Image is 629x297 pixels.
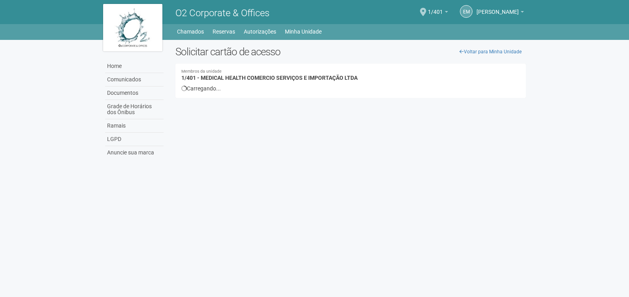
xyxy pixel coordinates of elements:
[460,5,473,18] a: EM
[105,119,164,133] a: Ramais
[181,70,520,81] h4: 1/401 - MEDICAL HEALTH COMERCIO SERVIÇOS E IMPORTAÇÃO LTDA
[428,1,443,15] span: 1/401
[105,73,164,86] a: Comunicados
[177,26,204,37] a: Chamados
[181,85,520,92] div: Carregando...
[105,146,164,159] a: Anuncie sua marca
[105,60,164,73] a: Home
[181,70,520,74] small: Membros da unidade
[476,1,519,15] span: Eloisa Mazoni Guntzel
[476,10,524,16] a: [PERSON_NAME]
[213,26,235,37] a: Reservas
[244,26,276,37] a: Autorizações
[105,133,164,146] a: LGPD
[455,46,526,58] a: Voltar para Minha Unidade
[105,86,164,100] a: Documentos
[285,26,322,37] a: Minha Unidade
[175,46,526,58] h2: Solicitar cartão de acesso
[103,4,162,51] img: logo.jpg
[105,100,164,119] a: Grade de Horários dos Ônibus
[428,10,448,16] a: 1/401
[175,8,269,19] span: O2 Corporate & Offices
